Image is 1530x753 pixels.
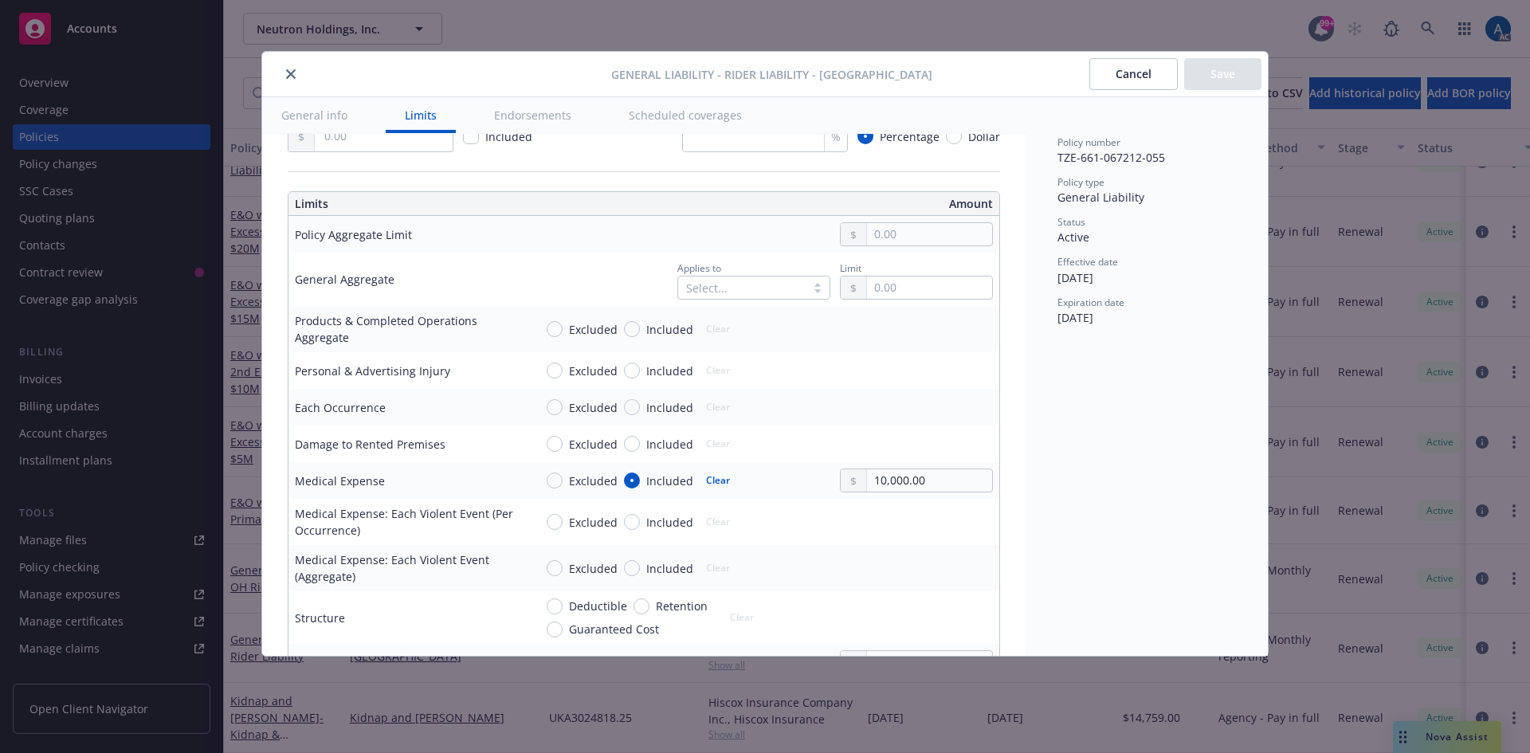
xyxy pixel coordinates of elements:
input: Retention [634,598,649,614]
button: General info [262,97,367,133]
span: Limit [840,261,861,275]
span: General Liability [1057,190,1144,205]
span: Included [646,363,693,379]
input: 0.00 [315,121,453,151]
div: Products & Completed Operations Aggregate [295,312,521,346]
div: Personal & Advertising Injury [295,363,450,379]
div: Policy Aggregate Limit [295,226,412,243]
th: Amount [651,192,999,216]
span: Excluded [569,514,618,531]
button: Scheduled coverages [610,97,761,133]
span: Effective date [1057,255,1118,269]
div: Damage to Rented Premises [295,436,445,453]
span: [DATE] [1057,270,1093,285]
div: Medical Expense: Each Violent Event (Aggregate) [295,551,521,585]
input: Included [624,321,640,337]
span: Percentage [880,128,940,145]
span: Retention [656,598,708,614]
span: Excluded [569,436,618,453]
span: Excluded [569,560,618,577]
input: Included [624,473,640,488]
div: Each Occurrence [295,399,386,416]
span: Expiration date [1057,296,1124,309]
input: Excluded [547,399,563,415]
span: TZE-661-067212-055 [1057,150,1165,165]
span: Excluded [569,399,618,416]
span: General Liability - Rider Liability - [GEOGRAPHIC_DATA] [611,66,932,83]
span: Status [1057,215,1085,229]
button: Limits [386,97,456,133]
input: Included [624,514,640,530]
span: Excluded [569,321,618,338]
span: Included [646,436,693,453]
span: Applies to [677,261,721,275]
button: close [281,65,300,84]
input: Included [624,436,640,452]
span: Dollar [968,128,1000,145]
input: Dollar [946,128,962,144]
input: Excluded [547,436,563,452]
span: Included [646,399,693,416]
div: Medical Expense: Each Violent Event (Per Occurrence) [295,505,521,539]
input: Excluded [547,473,563,488]
span: Included [646,321,693,338]
input: Included [624,399,640,415]
span: Included [646,514,693,531]
input: 0.00 [867,469,992,492]
div: Structure [295,610,345,626]
input: Included [624,560,640,576]
span: Deductible [569,598,627,614]
span: % [831,128,841,145]
input: 0.00 [867,223,992,245]
span: Active [1057,229,1089,245]
input: Excluded [547,560,563,576]
input: Included [624,363,640,378]
span: [DATE] [1057,310,1093,325]
input: 0.00 [867,651,992,673]
input: Excluded [547,514,563,530]
div: General Aggregate [295,271,394,288]
span: Included [646,560,693,577]
span: Excluded [569,363,618,379]
button: Cancel [1089,58,1178,90]
div: Aggregate Deductible [295,654,410,671]
button: Endorsements [475,97,590,133]
span: Policy number [1057,135,1120,149]
div: Medical Expense [295,473,385,489]
input: 0.00 [867,276,992,299]
span: Policy type [1057,175,1104,189]
input: Excluded [547,321,563,337]
span: Guaranteed Cost [569,621,659,637]
input: Deductible [547,598,563,614]
input: Guaranteed Cost [547,622,563,637]
th: Limits [288,192,573,216]
span: Included [485,129,532,144]
span: Included [646,473,693,489]
span: Excluded [569,473,618,489]
button: Clear [696,469,739,492]
input: Excluded [547,363,563,378]
input: Percentage [857,128,873,144]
